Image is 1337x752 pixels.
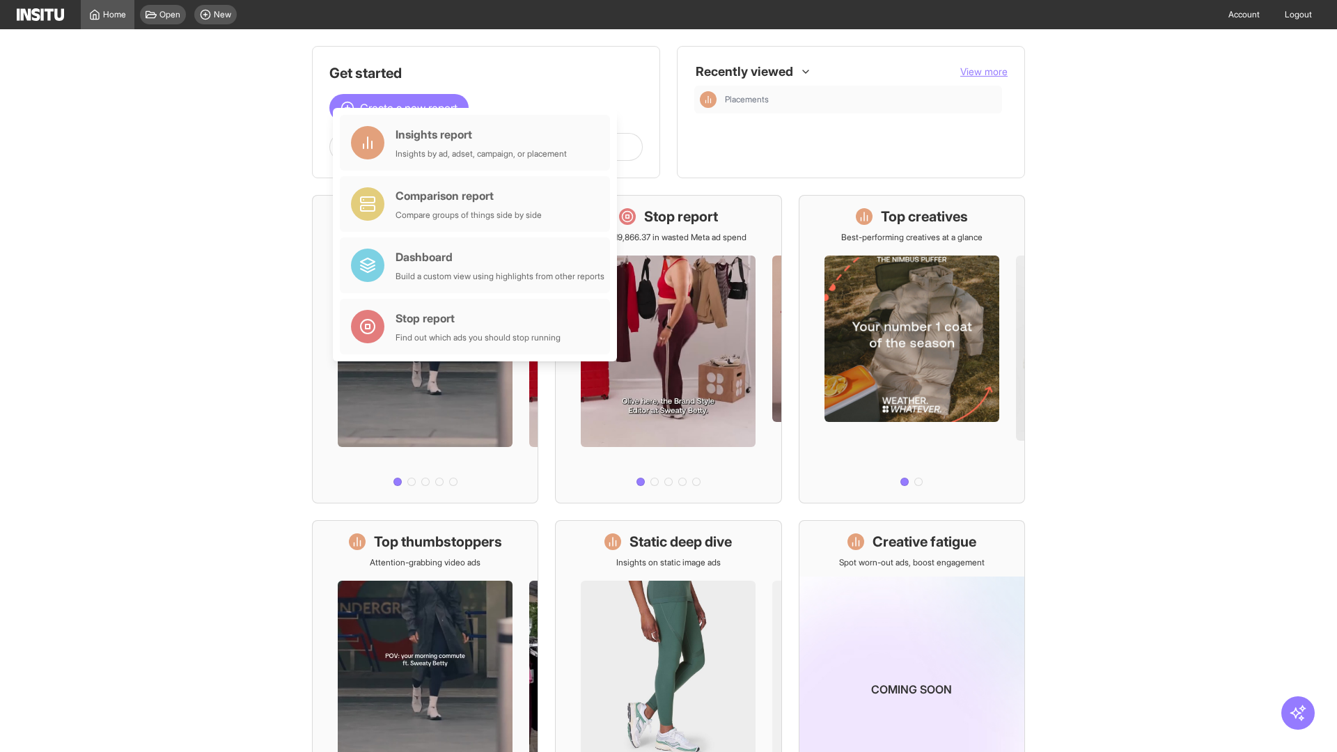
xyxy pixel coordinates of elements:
[881,207,968,226] h1: Top creatives
[396,126,567,143] div: Insights report
[396,271,604,282] div: Build a custom view using highlights from other reports
[555,195,781,503] a: Stop reportSave £19,866.37 in wasted Meta ad spend
[17,8,64,21] img: Logo
[396,148,567,159] div: Insights by ad, adset, campaign, or placement
[799,195,1025,503] a: Top creativesBest-performing creatives at a glance
[725,94,996,105] span: Placements
[396,210,542,221] div: Compare groups of things side by side
[700,91,717,108] div: Insights
[396,332,561,343] div: Find out which ads you should stop running
[396,187,542,204] div: Comparison report
[374,532,502,551] h1: Top thumbstoppers
[370,557,480,568] p: Attention-grabbing video ads
[329,94,469,122] button: Create a new report
[841,232,983,243] p: Best-performing creatives at a glance
[616,557,721,568] p: Insights on static image ads
[396,249,604,265] div: Dashboard
[590,232,746,243] p: Save £19,866.37 in wasted Meta ad spend
[725,94,769,105] span: Placements
[960,65,1008,77] span: View more
[360,100,458,116] span: Create a new report
[103,9,126,20] span: Home
[329,63,643,83] h1: Get started
[159,9,180,20] span: Open
[396,310,561,327] div: Stop report
[214,9,231,20] span: New
[960,65,1008,79] button: View more
[630,532,732,551] h1: Static deep dive
[312,195,538,503] a: What's live nowSee all active ads instantly
[644,207,718,226] h1: Stop report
